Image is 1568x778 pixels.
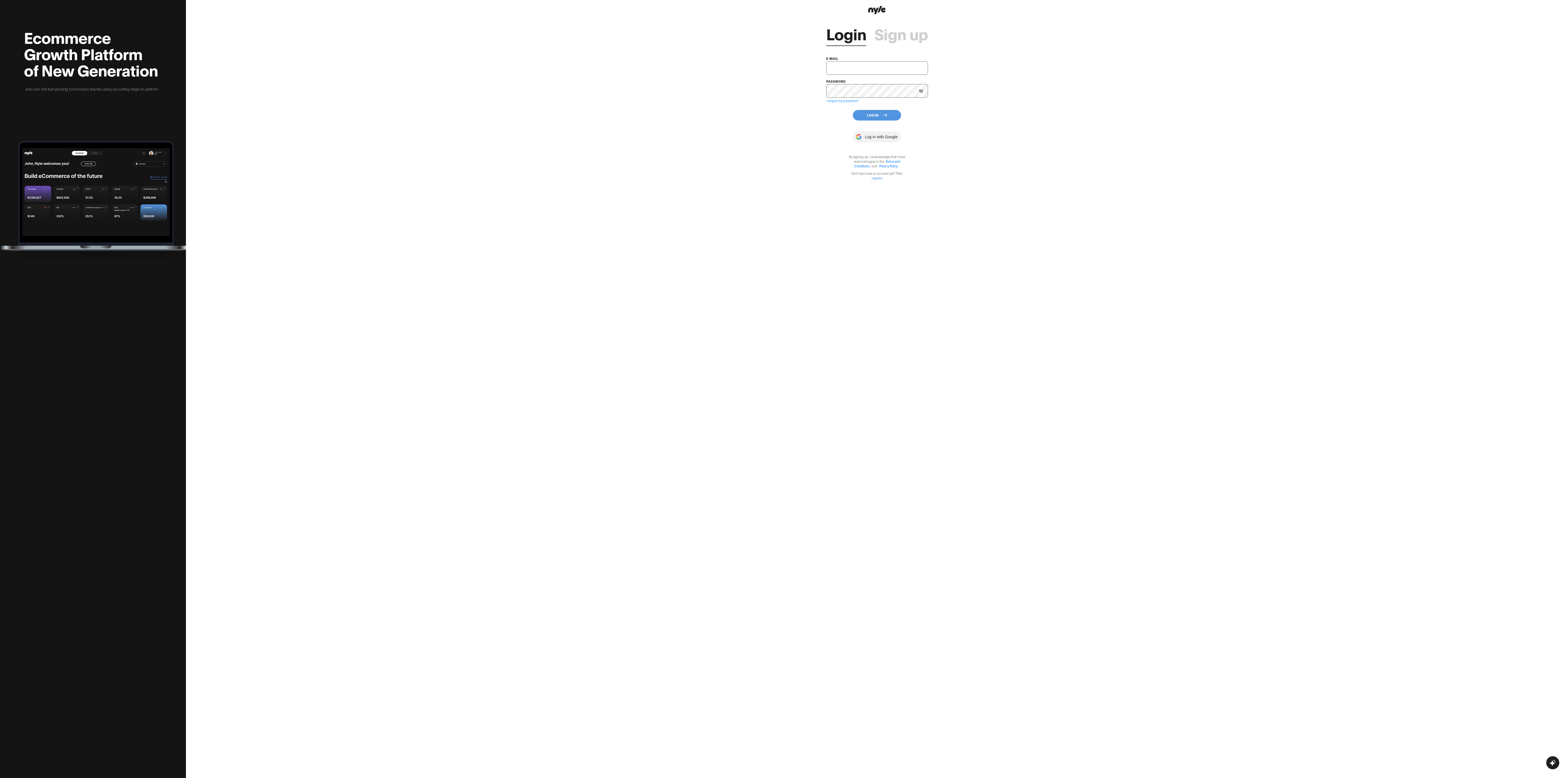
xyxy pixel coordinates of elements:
[826,56,838,60] label: e-mail
[846,171,908,180] p: Don't you have an account yet? Then
[846,154,908,168] p: By signing up, I acknowledge that I have read and agree to the .
[24,29,159,78] h2: Ecommerce Growth Platform of New Generation
[826,25,866,42] a: Login
[826,99,858,103] a: I forgot my password
[874,25,928,42] a: Sign up
[870,164,878,168] span: and
[853,131,901,142] button: Log in with Google
[853,110,901,121] button: Log In
[826,79,846,83] label: password
[879,164,898,168] a: Privacy Policy
[854,159,900,168] a: Terms and Conditions
[872,176,882,180] a: register
[24,86,159,92] p: Join over 349 fast growing Ecommerce Brands using our cutting edge AI platform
